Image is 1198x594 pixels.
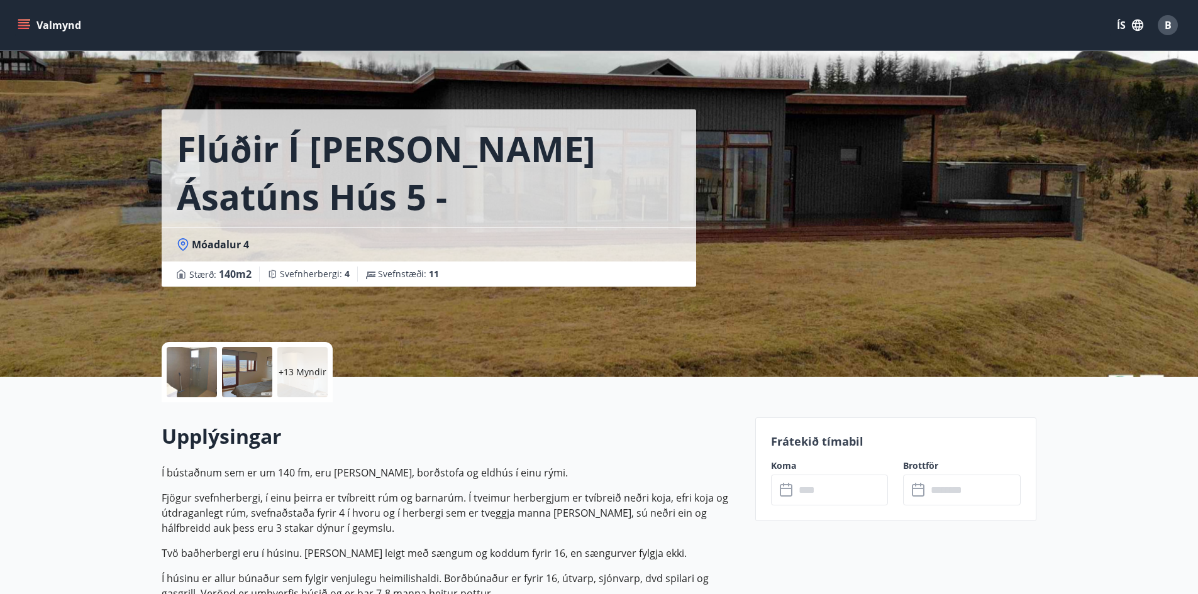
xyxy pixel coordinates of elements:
span: 140 m2 [219,267,252,281]
span: Móadalur 4 [192,238,249,251]
p: Í bústaðnum sem er um 140 fm, eru [PERSON_NAME], borðstofa og eldhús í einu rými. [162,465,740,480]
span: 11 [429,268,439,280]
span: 4 [345,268,350,280]
p: +13 Myndir [279,366,326,378]
p: Frátekið tímabil [771,433,1021,449]
span: Svefnherbergi : [280,268,350,280]
span: Svefnstæði : [378,268,439,280]
span: B [1165,18,1172,32]
label: Koma [771,459,889,472]
button: menu [15,14,86,36]
p: Tvö baðherbergi eru í húsinu. [PERSON_NAME] leigt með sængum og koddum fyrir 16, en sængurver fyl... [162,546,740,561]
h2: Upplýsingar [162,422,740,450]
span: Stærð : [189,267,252,282]
p: Fjögur svefnherbergi, í einu þeirra er tvíbreitt rúm og barnarúm. Í tveimur herbergjum er tvíbrei... [162,490,740,536]
button: B [1153,10,1183,40]
h1: Flúðir í [PERSON_NAME] Ásatúns hús 5 - [GEOGRAPHIC_DATA] 4 [177,124,681,220]
button: ÍS [1110,14,1150,36]
label: Brottför [903,459,1021,472]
